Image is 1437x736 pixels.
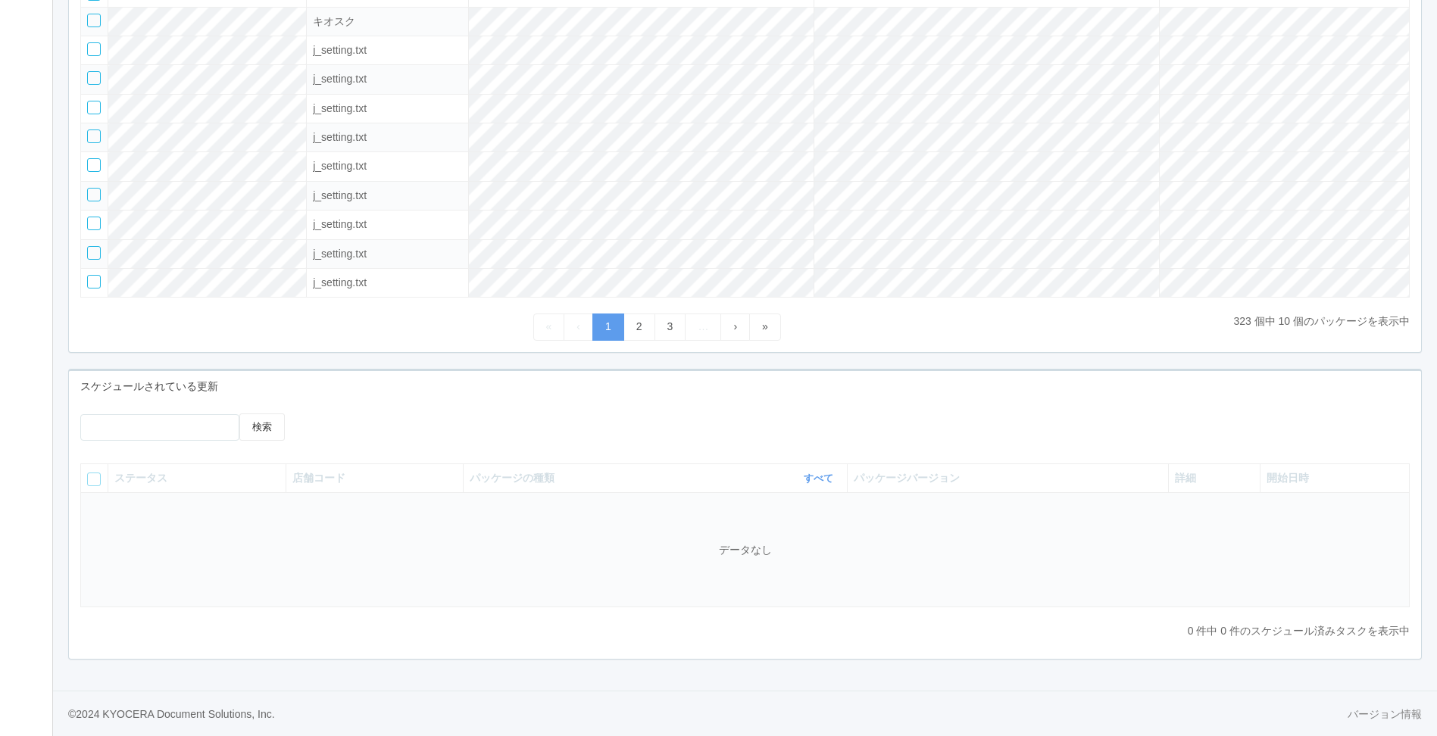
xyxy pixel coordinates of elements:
span: パッケージの種類 [470,470,558,486]
a: 3 [654,313,686,340]
td: データなし [81,493,1410,607]
div: ksdpackage.tablefilter.kiosk [313,14,462,30]
div: スケジュールされている更新 [69,371,1421,402]
span: ステータス [114,472,167,484]
div: ksdpackage.tablefilter.jsetting [313,158,462,174]
span: 開始日時 [1267,472,1309,484]
span: © 2024 KYOCERA Document Solutions, Inc. [68,708,275,720]
a: Next [720,313,750,340]
div: 店舗コード [292,470,458,486]
a: 2 [623,313,655,340]
a: すべて [804,472,837,484]
button: 検索 [239,413,285,441]
a: アラート設定 [2,73,52,120]
span: Next [733,320,737,332]
div: ksdpackage.tablefilter.jsetting [313,275,462,291]
div: ksdpackage.tablefilter.jsetting [313,188,462,204]
a: 1 [592,313,624,340]
div: ksdpackage.tablefilter.jsetting [313,71,462,87]
a: ドキュメントを管理 [2,167,52,213]
div: ksdpackage.tablefilter.jsetting [313,129,462,145]
a: コンテンツプリント [2,120,52,167]
button: すべて [800,471,841,486]
span: パッケージバージョン [854,472,960,484]
p: 323 個中 10 個のパッケージを表示中 [1233,313,1410,329]
a: Last [749,313,781,340]
a: バージョン情報 [1348,706,1422,722]
span: Last [762,320,768,332]
div: ksdpackage.tablefilter.jsetting [313,42,462,58]
a: クライアントリンク [2,27,52,73]
div: ksdpackage.tablefilter.jsetting [313,217,462,232]
div: ksdpackage.tablefilter.jsetting [313,246,462,262]
p: 0 件中 0 件のスケジュール済みタスクを表示中 [1188,623,1410,639]
div: ksdpackage.tablefilter.jsetting [313,101,462,117]
div: 詳細 [1175,470,1254,486]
